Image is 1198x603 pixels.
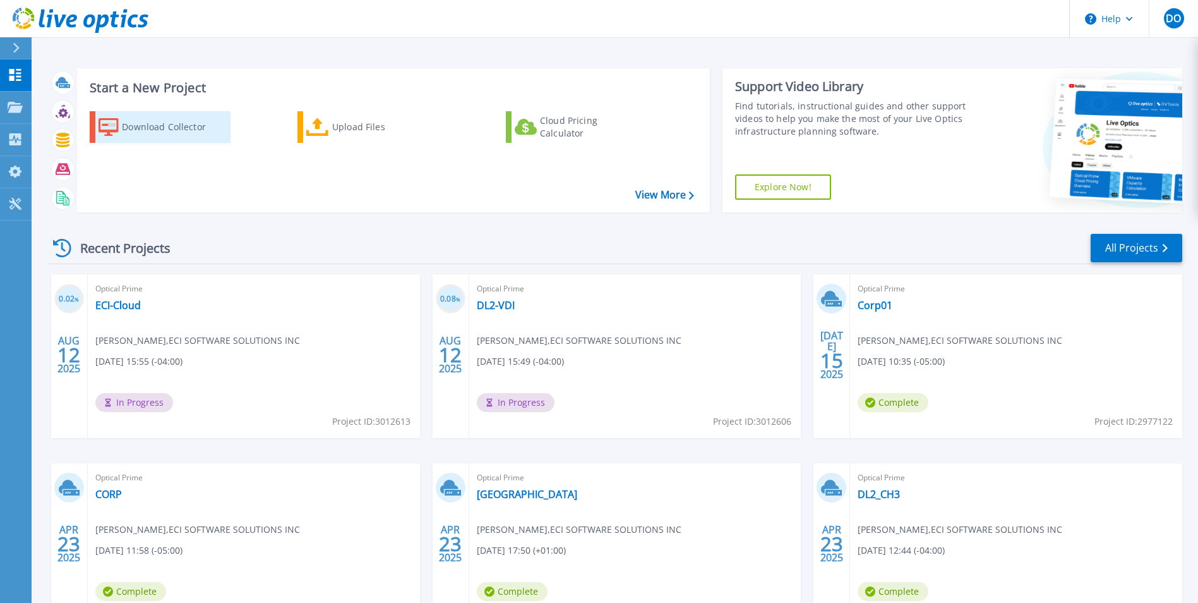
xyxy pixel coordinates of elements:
span: Complete [95,582,166,601]
span: [PERSON_NAME] , ECI SOFTWARE SOLUTIONS INC [858,523,1062,537]
span: 23 [439,539,462,549]
a: CORP [95,488,122,501]
span: Project ID: 3012606 [713,415,791,429]
span: In Progress [95,393,173,412]
div: Cloud Pricing Calculator [540,114,641,140]
span: 15 [820,355,843,366]
h3: 0.08 [436,292,465,307]
span: Optical Prime [858,282,1175,296]
div: APR 2025 [438,521,462,567]
a: DL2_CH3 [858,488,900,501]
div: Support Video Library [735,78,969,95]
a: Corp01 [858,299,892,312]
div: AUG 2025 [438,332,462,378]
a: Cloud Pricing Calculator [506,111,647,143]
span: [DATE] 15:55 (-04:00) [95,355,183,368]
a: DL2-VDI [477,299,515,312]
span: Optical Prime [858,471,1175,485]
a: Explore Now! [735,174,831,200]
span: [DATE] 12:44 (-04:00) [858,544,945,557]
span: [DATE] 17:50 (+01:00) [477,544,566,557]
div: AUG 2025 [57,332,81,378]
div: Find tutorials, instructional guides and other support videos to help you make the most of your L... [735,100,969,138]
div: Recent Projects [49,233,188,264]
span: [DATE] 10:35 (-05:00) [858,355,945,368]
span: [PERSON_NAME] , ECI SOFTWARE SOLUTIONS INC [477,523,681,537]
span: [PERSON_NAME] , ECI SOFTWARE SOLUTIONS INC [95,523,300,537]
span: [PERSON_NAME] , ECI SOFTWARE SOLUTIONS INC [477,334,681,348]
span: 23 [820,539,843,549]
span: Optical Prime [95,282,412,296]
span: Complete [858,582,928,601]
span: In Progress [477,393,554,412]
span: [DATE] 15:49 (-04:00) [477,355,564,368]
div: Upload Files [332,114,433,140]
div: Download Collector [122,114,223,140]
h3: Start a New Project [90,81,693,95]
span: 23 [57,539,80,549]
span: % [456,296,460,303]
span: [DATE] 11:58 (-05:00) [95,544,183,557]
a: View More [635,189,694,201]
a: Upload Files [297,111,438,143]
a: All Projects [1091,234,1182,262]
span: Complete [858,393,928,412]
a: [GEOGRAPHIC_DATA] [477,488,577,501]
span: Complete [477,582,548,601]
span: 12 [57,350,80,360]
a: ECI-Cloud [95,299,141,312]
span: Project ID: 3012613 [332,415,410,429]
h3: 0.02 [54,292,84,307]
span: Optical Prime [477,282,794,296]
a: Download Collector [90,111,231,143]
div: [DATE] 2025 [820,332,844,378]
span: [PERSON_NAME] , ECI SOFTWARE SOLUTIONS INC [858,334,1062,348]
span: Project ID: 2977122 [1094,415,1173,429]
div: APR 2025 [820,521,844,567]
div: APR 2025 [57,521,81,567]
span: DO [1166,13,1181,23]
span: Optical Prime [477,471,794,485]
span: 12 [439,350,462,360]
span: % [75,296,79,303]
span: [PERSON_NAME] , ECI SOFTWARE SOLUTIONS INC [95,334,300,348]
span: Optical Prime [95,471,412,485]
